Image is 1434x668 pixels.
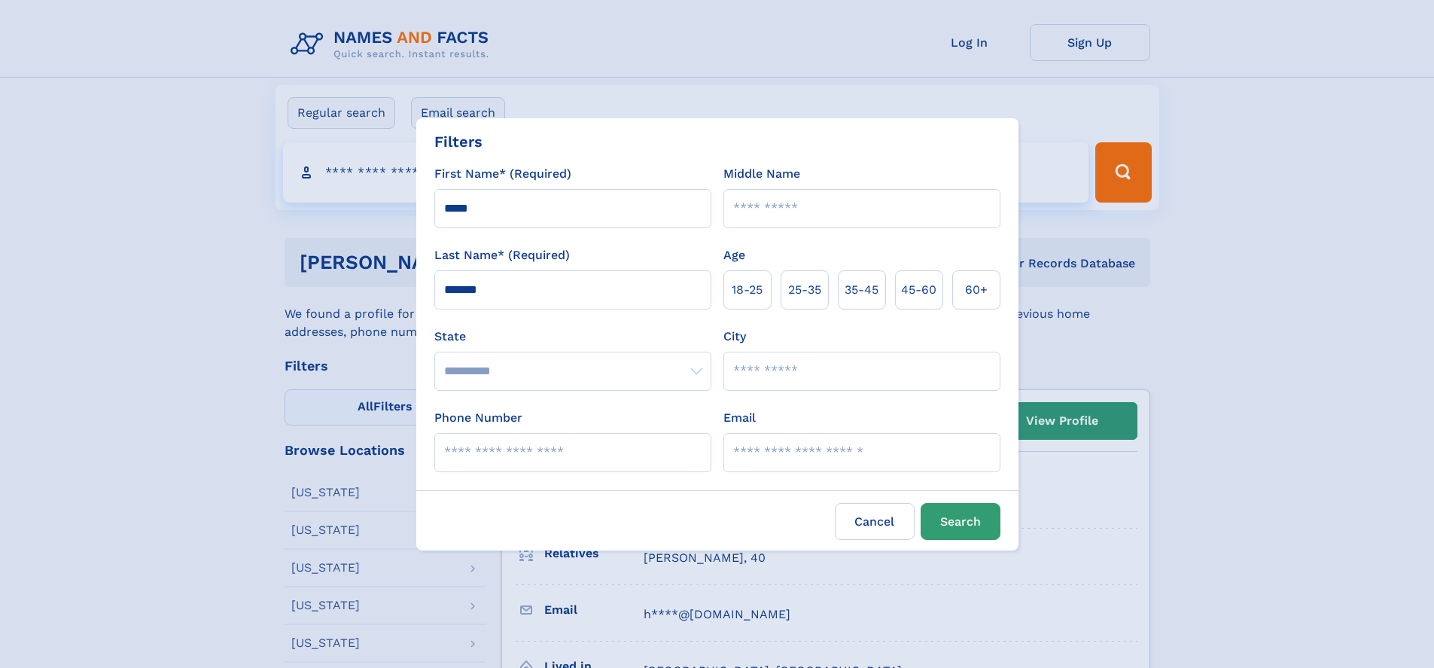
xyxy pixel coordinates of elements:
label: State [434,328,711,346]
label: Middle Name [723,165,800,183]
label: Cancel [835,503,915,540]
span: 60+ [965,281,988,299]
label: Email [723,409,756,427]
span: 18‑25 [732,281,763,299]
label: City [723,328,746,346]
label: First Name* (Required) [434,165,571,183]
label: Last Name* (Required) [434,246,570,264]
span: 35‑45 [845,281,878,299]
label: Age [723,246,745,264]
div: Filters [434,130,483,153]
span: 45‑60 [901,281,936,299]
label: Phone Number [434,409,522,427]
button: Search [921,503,1000,540]
span: 25‑35 [788,281,821,299]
